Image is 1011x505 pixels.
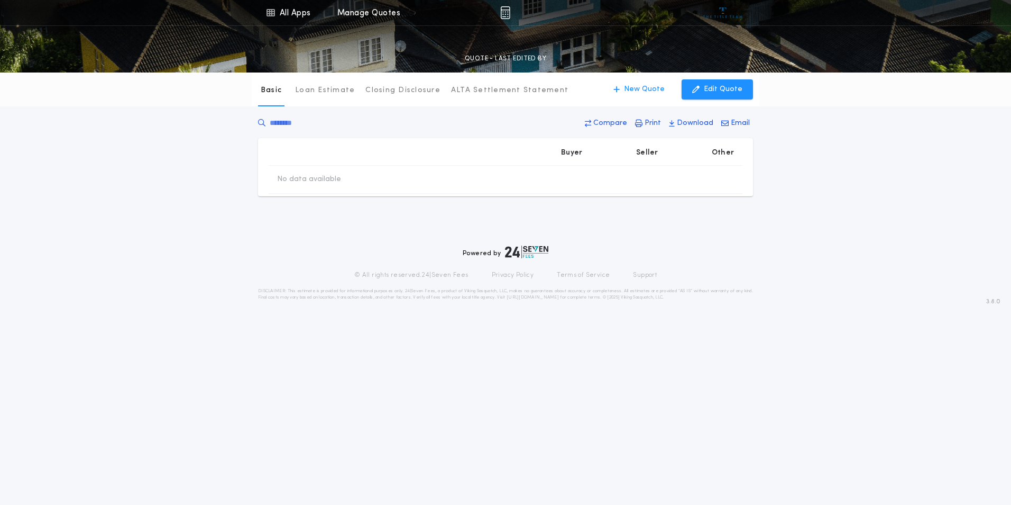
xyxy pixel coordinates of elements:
[295,85,355,96] p: Loan Estimate
[557,271,610,279] a: Terms of Service
[718,114,753,133] button: Email
[261,85,282,96] p: Basic
[703,7,743,18] img: vs-icon
[354,271,468,279] p: © All rights reserved. 24|Seven Fees
[507,295,559,300] a: [URL][DOMAIN_NAME]
[505,246,548,258] img: logo
[666,114,716,133] button: Download
[645,118,661,129] p: Print
[624,84,665,95] p: New Quote
[492,271,534,279] a: Privacy Policy
[712,148,734,158] p: Other
[593,118,627,129] p: Compare
[636,148,658,158] p: Seller
[465,53,546,64] p: QUOTE - LAST EDITED BY
[731,118,750,129] p: Email
[603,79,675,100] button: New Quote
[682,79,753,100] button: Edit Quote
[632,114,664,133] button: Print
[704,84,742,95] p: Edit Quote
[500,6,510,19] img: img
[677,118,713,129] p: Download
[582,114,630,133] button: Compare
[269,166,350,193] td: No data available
[258,288,753,301] p: DISCLAIMER: This estimate is provided for informational purposes only. 24|Seven Fees, a product o...
[463,246,548,258] div: Powered by
[365,85,440,96] p: Closing Disclosure
[451,85,568,96] p: ALTA Settlement Statement
[986,297,1000,306] span: 3.8.0
[633,271,657,279] a: Support
[561,148,582,158] p: Buyer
